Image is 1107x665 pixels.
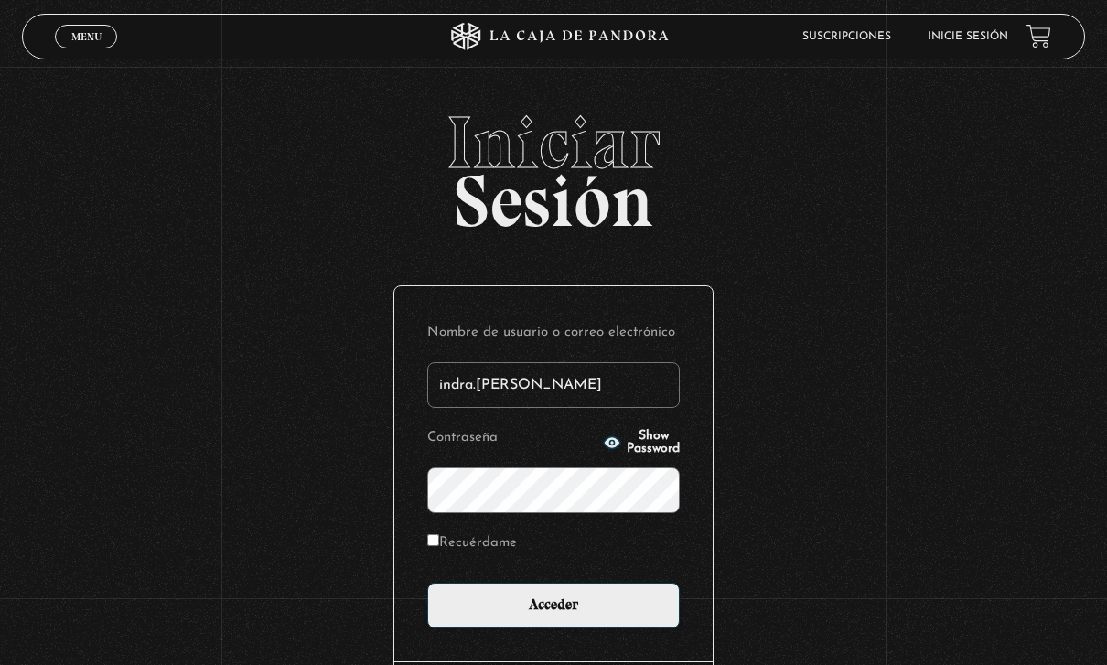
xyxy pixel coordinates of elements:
span: Iniciar [22,106,1085,179]
h2: Sesión [22,106,1085,223]
span: Show Password [627,430,680,456]
span: Menu [71,31,102,42]
button: Show Password [603,430,680,456]
a: Suscripciones [802,31,891,42]
input: Recuérdame [427,534,439,546]
label: Recuérdame [427,530,517,558]
label: Contraseña [427,424,597,453]
span: Cerrar [65,46,108,59]
input: Acceder [427,583,680,628]
label: Nombre de usuario o correo electrónico [427,319,680,348]
a: Inicie sesión [928,31,1008,42]
a: View your shopping cart [1026,24,1051,48]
